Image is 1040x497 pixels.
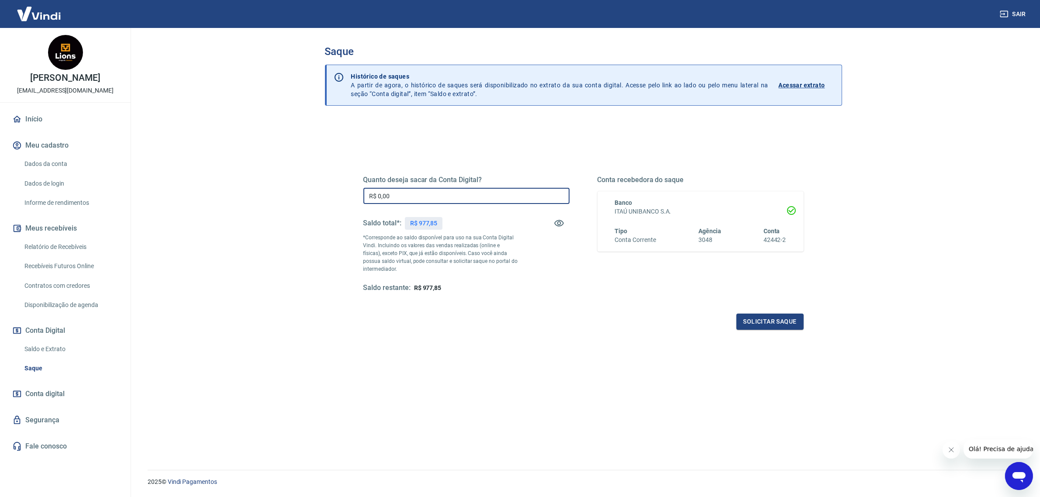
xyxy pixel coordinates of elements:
[25,388,65,400] span: Conta digital
[10,384,120,404] a: Conta digital
[10,110,120,129] a: Início
[21,238,120,256] a: Relatório de Recebíveis
[764,228,780,235] span: Conta
[698,235,721,245] h6: 3048
[21,194,120,212] a: Informe de rendimentos
[414,284,442,291] span: R$ 977,85
[615,235,656,245] h6: Conta Corrente
[21,359,120,377] a: Saque
[10,0,67,27] img: Vindi
[363,283,411,293] h5: Saldo restante:
[615,207,786,216] h6: ITAÚ UNIBANCO S.A.
[779,72,835,98] a: Acessar extrato
[10,437,120,456] a: Fale conosco
[21,340,120,358] a: Saldo e Extrato
[10,136,120,155] button: Meu cadastro
[325,45,842,58] h3: Saque
[598,176,804,184] h5: Conta recebedora do saque
[363,219,401,228] h5: Saldo total*:
[5,6,73,13] span: Olá! Precisa de ajuda?
[21,155,120,173] a: Dados da conta
[48,35,83,70] img: a475efd5-89c8-41f5-9567-a11a754dd78d.jpeg
[1005,462,1033,490] iframe: Botão para abrir a janela de mensagens
[698,228,721,235] span: Agência
[964,439,1033,459] iframe: Mensagem da empresa
[779,81,825,90] p: Acessar extrato
[615,199,632,206] span: Banco
[148,477,1019,487] p: 2025 ©
[21,257,120,275] a: Recebíveis Futuros Online
[351,72,768,98] p: A partir de agora, o histórico de saques será disponibilizado no extrato da sua conta digital. Ac...
[10,219,120,238] button: Meus recebíveis
[363,176,570,184] h5: Quanto deseja sacar da Conta Digital?
[21,277,120,295] a: Contratos com credores
[736,314,804,330] button: Solicitar saque
[30,73,100,83] p: [PERSON_NAME]
[168,478,217,485] a: Vindi Pagamentos
[363,234,518,273] p: *Corresponde ao saldo disponível para uso na sua Conta Digital Vindi. Incluindo os valores das ve...
[943,441,960,459] iframe: Fechar mensagem
[21,175,120,193] a: Dados de login
[764,235,786,245] h6: 42442-2
[410,219,438,228] p: R$ 977,85
[351,72,768,81] p: Histórico de saques
[998,6,1030,22] button: Sair
[17,86,114,95] p: [EMAIL_ADDRESS][DOMAIN_NAME]
[10,321,120,340] button: Conta Digital
[21,296,120,314] a: Disponibilização de agenda
[10,411,120,430] a: Segurança
[615,228,628,235] span: Tipo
